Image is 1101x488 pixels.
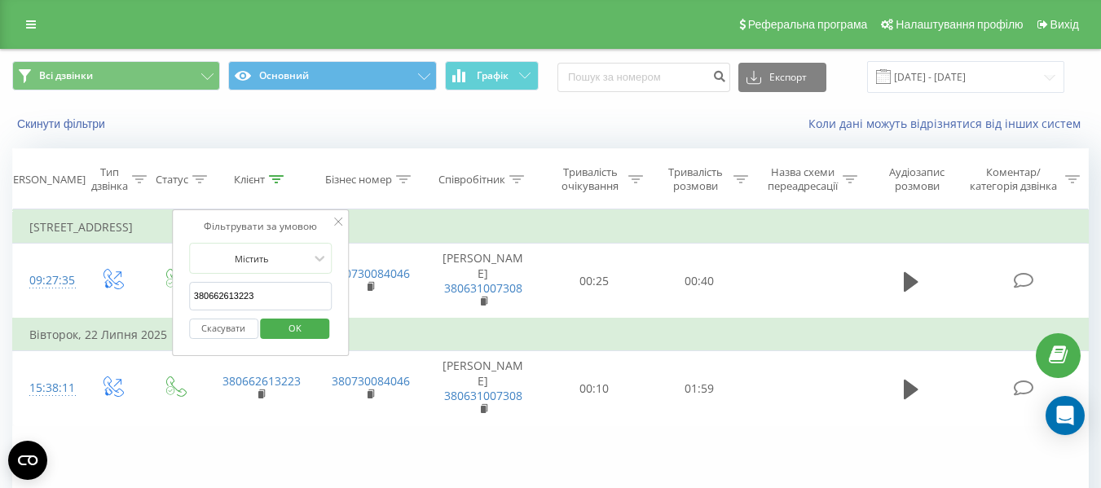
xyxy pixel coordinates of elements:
[12,61,220,90] button: Всі дзвінки
[272,315,318,341] span: OK
[228,61,436,90] button: Основний
[444,280,522,296] a: 380631007308
[966,165,1061,193] div: Коментар/категорія дзвінка
[425,351,542,426] td: [PERSON_NAME]
[3,173,86,187] div: [PERSON_NAME]
[647,351,752,426] td: 01:59
[542,244,647,319] td: 00:25
[332,373,410,389] a: 380730084046
[189,282,333,310] input: Введіть значення
[12,117,113,131] button: Скинути фільтри
[445,61,539,90] button: Графік
[39,69,93,82] span: Всі дзвінки
[767,165,839,193] div: Назва схеми переадресації
[332,266,410,281] a: 380730084046
[13,211,1089,244] td: [STREET_ADDRESS]
[647,244,752,319] td: 00:40
[876,165,958,193] div: Аудіозапис розмови
[896,18,1023,31] span: Налаштування профілю
[222,373,301,389] a: 380662613223
[557,63,730,92] input: Пошук за номером
[1046,396,1085,435] div: Open Intercom Messenger
[91,165,128,193] div: Тип дзвінка
[438,173,505,187] div: Співробітник
[156,173,188,187] div: Статус
[808,116,1089,131] a: Коли дані можуть відрізнятися вiд інших систем
[738,63,826,92] button: Експорт
[542,351,647,426] td: 00:10
[1050,18,1079,31] span: Вихід
[477,70,509,81] span: Графік
[557,165,624,193] div: Тривалість очікування
[189,218,333,235] div: Фільтрувати за умовою
[234,173,265,187] div: Клієнт
[748,18,868,31] span: Реферальна програма
[13,319,1089,351] td: Вівторок, 22 Липня 2025
[662,165,729,193] div: Тривалість розмови
[29,265,64,297] div: 09:27:35
[261,319,330,339] button: OK
[29,372,64,404] div: 15:38:11
[425,244,542,319] td: [PERSON_NAME]
[325,173,392,187] div: Бізнес номер
[8,441,47,480] button: Open CMP widget
[444,388,522,403] a: 380631007308
[189,319,258,339] button: Скасувати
